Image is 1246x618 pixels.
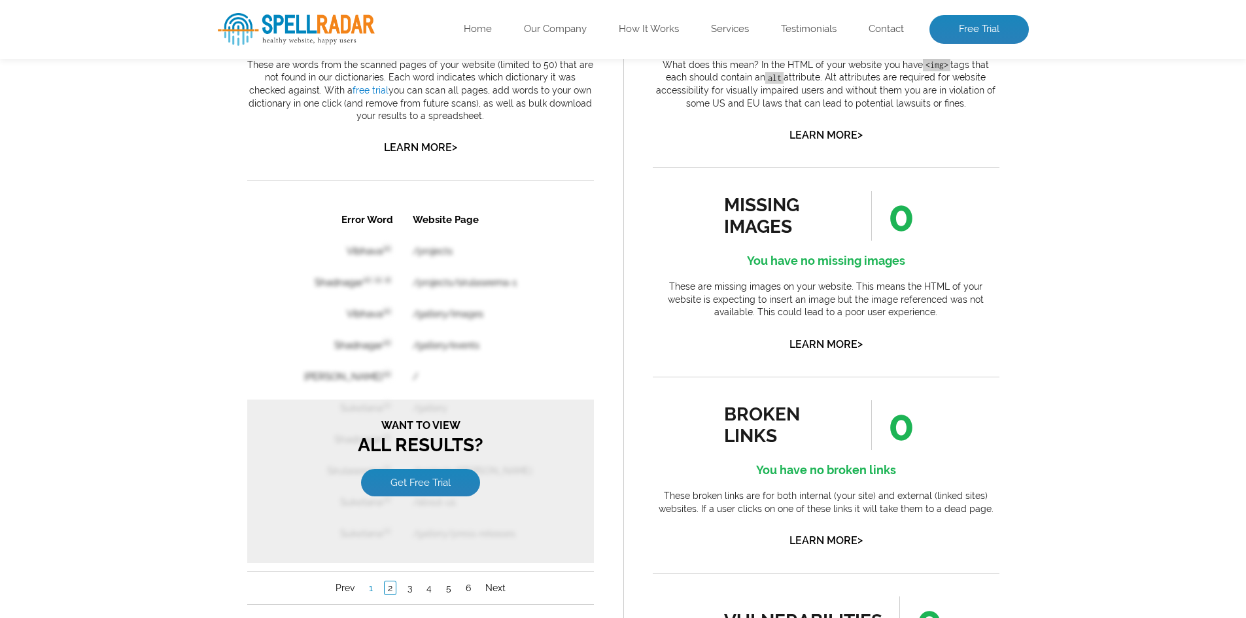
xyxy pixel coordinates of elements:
[619,23,679,36] a: How It Works
[7,216,340,252] h3: All Results?
[452,138,457,156] span: >
[857,126,863,144] span: >
[218,13,375,46] img: SpellRadar
[653,250,999,271] h4: You have no missing images
[118,378,129,391] a: 1
[711,23,749,36] a: Services
[789,338,863,351] a: Learn More>
[156,1,313,31] th: Website Page
[869,23,904,36] a: Contact
[857,531,863,549] span: >
[235,378,262,391] a: Next
[464,23,492,36] a: Home
[215,378,227,391] a: 6
[85,378,111,391] a: Prev
[653,460,999,481] h4: You have no broken links
[724,194,842,237] div: missing images
[524,23,587,36] a: Our Company
[871,400,914,450] span: 0
[157,378,168,391] a: 3
[789,129,863,141] a: Learn More>
[34,1,155,31] th: Error Word
[653,281,999,319] p: These are missing images on your website. This means the HTML of your website is expecting to ins...
[7,216,340,228] span: Want to view
[653,59,999,110] p: What does this mean? In the HTML of your website you have tags that each should contain an attrib...
[871,191,914,241] span: 0
[789,534,863,547] a: Learn More>
[176,378,188,391] a: 4
[923,59,950,71] code: <img>
[137,377,149,392] a: 2
[857,335,863,353] span: >
[353,85,389,95] a: free trial
[781,23,837,36] a: Testimonials
[724,403,842,447] div: broken links
[929,15,1029,44] a: Free Trial
[765,72,784,84] code: alt
[653,490,999,515] p: These broken links are for both internal (your site) and external (linked sites) websites. If a u...
[196,378,207,391] a: 5
[247,59,594,123] p: These are words from the scanned pages of your website (limited to 50) that are not found in our ...
[114,266,233,293] a: Get Free Trial
[384,141,457,154] a: Learn More>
